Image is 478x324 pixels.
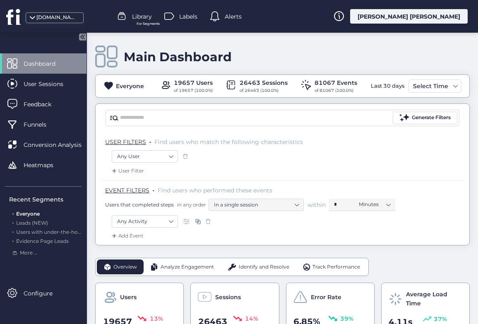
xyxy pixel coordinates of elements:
div: Everyone [116,82,144,91]
span: Overview [113,263,137,271]
span: Find users who match the following characteristics [154,138,303,146]
span: Track Performance [312,263,360,271]
span: Error Rate [311,293,341,302]
span: Analyze Engagement [161,263,214,271]
span: EVENT FILTERS [105,187,149,194]
span: Configure [24,289,65,298]
div: 19657 Users [174,78,213,87]
span: Find users who performed these events [158,187,272,194]
div: [DOMAIN_NAME] [36,14,78,22]
span: 39% [340,314,353,323]
span: . [12,227,14,235]
span: Alerts [225,12,242,21]
span: . [12,209,14,217]
span: Everyone [16,211,40,217]
span: Users [120,293,137,302]
span: . [12,236,14,244]
span: 14% [245,314,258,323]
div: Recent Segments [9,195,82,204]
span: USER FILTERS [105,138,146,146]
div: 81067 Events [315,78,357,87]
span: . [153,185,154,193]
div: of 26463 (100.0%) [240,87,288,94]
span: Sessions [215,293,241,302]
span: User Sessions [24,79,76,89]
span: Feedback [24,100,64,109]
div: Generate Filters [412,114,451,122]
span: Users with under-the-hood errors [16,229,101,235]
div: Last 30 days [369,79,406,93]
div: User Filter [110,167,144,175]
span: 13% [150,314,163,323]
span: Conversion Analysis [24,140,94,149]
span: 37% [434,314,447,324]
span: Funnels [24,120,59,129]
div: Select Time [411,81,450,91]
span: Evidence Page Leads [16,238,69,244]
div: Main Dashboard [124,49,232,65]
span: For Segments [137,21,160,26]
div: Add Event [110,232,144,240]
span: within [307,201,326,209]
div: of 81067 (100.0%) [315,87,357,94]
span: Identify and Resolve [239,263,289,271]
nz-select-item: In a single session [214,199,298,211]
div: 26463 Sessions [240,78,288,87]
span: Users that completed steps [105,201,174,208]
span: . [149,137,151,145]
span: in any order [175,201,206,208]
nz-select-item: Any User [117,150,173,163]
span: Library [132,12,152,21]
span: Labels [179,12,197,21]
span: Leads (NEW) [16,220,48,226]
span: More ... [20,249,38,257]
nz-select-item: Minutes [359,198,390,211]
div: of 19657 (100.0%) [174,87,213,94]
nz-select-item: Any Activity [117,215,173,228]
span: Average Load Time [406,290,463,308]
div: [PERSON_NAME] [PERSON_NAME] [350,9,468,24]
button: Generate Filters [393,112,457,124]
span: Heatmaps [24,161,66,170]
span: . [12,218,14,226]
span: Dashboard [24,59,68,68]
